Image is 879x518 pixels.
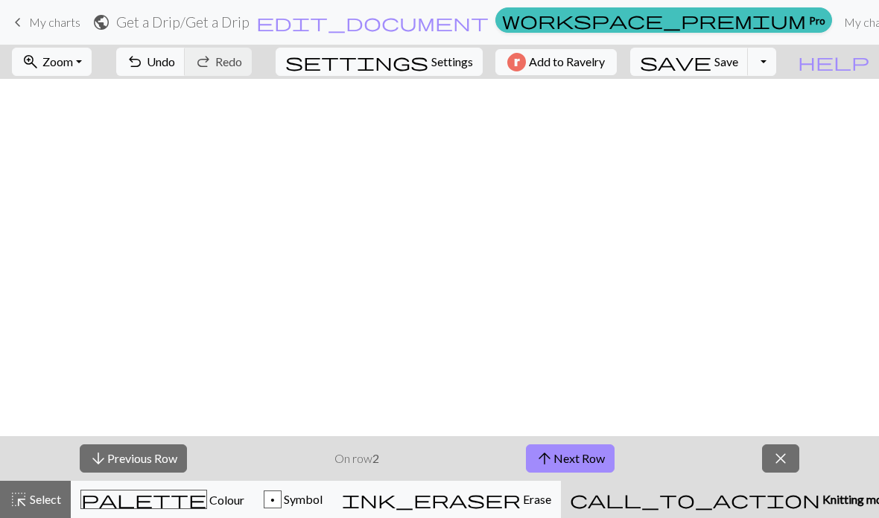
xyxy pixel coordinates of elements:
span: settings [285,51,428,72]
span: highlight_alt [10,489,28,510]
span: workspace_premium [502,10,806,31]
button: Add to Ravelry [495,49,617,75]
span: Select [28,492,61,506]
span: Save [714,54,738,68]
span: arrow_downward [89,448,107,469]
h2: Get a Drip / Get a Drip [116,13,250,31]
span: public [92,12,110,33]
span: Erase [521,492,551,506]
button: Erase [332,481,561,518]
a: My charts [9,10,80,35]
button: p Symbol [254,481,332,518]
span: arrow_upward [536,448,553,469]
span: zoom_in [22,51,39,72]
span: Symbol [282,492,323,506]
span: Colour [207,493,244,507]
span: palette [81,489,206,510]
span: edit_document [256,12,489,33]
button: Save [630,48,749,76]
span: Add to Ravelry [529,53,605,71]
button: Zoom [12,48,92,76]
span: ink_eraser [342,489,521,510]
div: p [264,491,281,509]
span: undo [126,51,144,72]
span: Settings [431,53,473,71]
span: Zoom [42,54,73,68]
span: Undo [147,54,175,68]
span: help [798,51,869,72]
button: Previous Row [80,444,187,473]
span: save [640,51,711,72]
img: Ravelry [507,53,526,71]
i: Settings [285,53,428,71]
span: keyboard_arrow_left [9,12,27,33]
span: call_to_action [570,489,820,510]
button: Undo [116,48,185,76]
span: My charts [29,15,80,29]
strong: 2 [372,451,379,465]
span: close [772,448,790,469]
a: Pro [495,7,832,33]
button: SettingsSettings [276,48,483,76]
p: On row [334,450,379,467]
button: Colour [71,481,254,518]
button: Next Row [526,444,615,473]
